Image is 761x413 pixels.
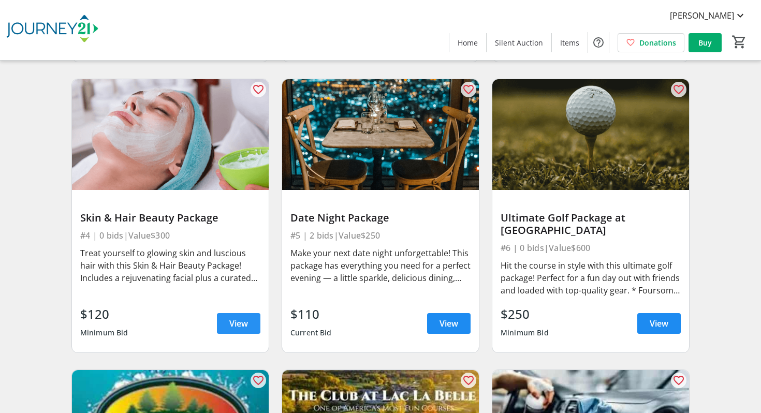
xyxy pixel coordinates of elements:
span: [PERSON_NAME] [670,9,734,22]
span: View [440,317,458,330]
mat-icon: favorite_outline [462,83,475,96]
div: $250 [501,305,549,323]
div: #6 | 0 bids | Value $600 [501,241,681,255]
a: View [637,313,681,334]
a: Home [449,33,486,52]
div: Treat yourself to glowing skin and luscious hair with this Skin & Hair Beauty Package! Includes a... [80,247,260,284]
div: Make your next date night unforgettable! This package has everything you need for a perfect eveni... [290,247,471,284]
img: Ultimate Golf Package at Paganica [492,79,689,190]
span: Items [560,37,579,48]
span: Home [458,37,478,48]
img: Date Night Package [282,79,479,190]
mat-icon: favorite_outline [672,83,685,96]
div: Minimum Bid [501,323,549,342]
div: $110 [290,305,332,323]
div: Skin & Hair Beauty Package [80,212,260,224]
span: View [229,317,248,330]
div: #4 | 0 bids | Value $300 [80,228,260,243]
div: Minimum Bid [80,323,128,342]
a: Silent Auction [487,33,551,52]
div: #5 | 2 bids | Value $250 [290,228,471,243]
div: Ultimate Golf Package at [GEOGRAPHIC_DATA] [501,212,681,237]
span: Donations [639,37,676,48]
span: Silent Auction [495,37,543,48]
button: Help [588,32,609,53]
mat-icon: favorite_outline [462,374,475,387]
a: View [217,313,260,334]
a: Buy [689,33,722,52]
span: Buy [698,37,712,48]
a: View [427,313,471,334]
div: Date Night Package [290,212,471,224]
div: Current Bid [290,323,332,342]
span: View [650,317,668,330]
mat-icon: favorite_outline [252,374,265,387]
button: [PERSON_NAME] [662,7,755,24]
img: Skin & Hair Beauty Package [72,79,269,190]
a: Donations [618,33,684,52]
div: Hit the course in style with this ultimate golf package! Perfect for a fun day out with friends a... [501,259,681,297]
button: Cart [730,33,749,51]
a: Items [552,33,588,52]
mat-icon: favorite_outline [672,374,685,387]
mat-icon: favorite_outline [252,83,265,96]
div: $120 [80,305,128,323]
img: Journey21's Logo [6,4,98,56]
